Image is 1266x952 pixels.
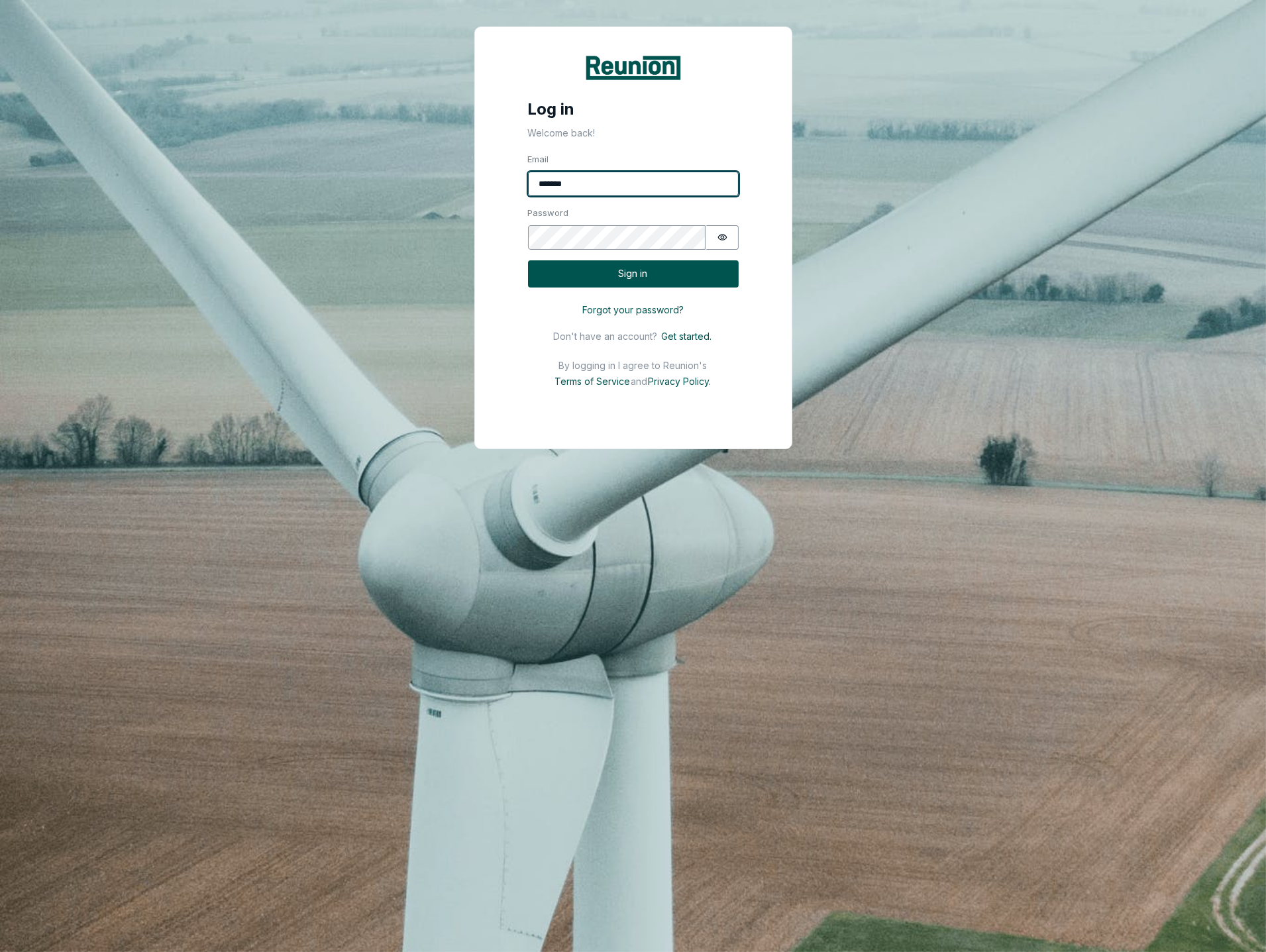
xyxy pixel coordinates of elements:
p: and [631,376,648,387]
button: Get started. [658,329,713,344]
button: Forgot your password? [528,298,739,321]
button: Sign in [528,260,739,288]
button: Show password [706,225,739,250]
label: Email [528,153,739,166]
p: Welcome back! [475,119,792,140]
button: Privacy Policy. [648,374,715,389]
label: Password [528,207,739,220]
p: By logging in I agree to Reunion's [559,360,708,371]
img: Reunion [584,54,683,82]
h4: Log in [475,86,792,119]
p: Don't have an account? [554,331,658,342]
button: Terms of Service [551,374,631,389]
